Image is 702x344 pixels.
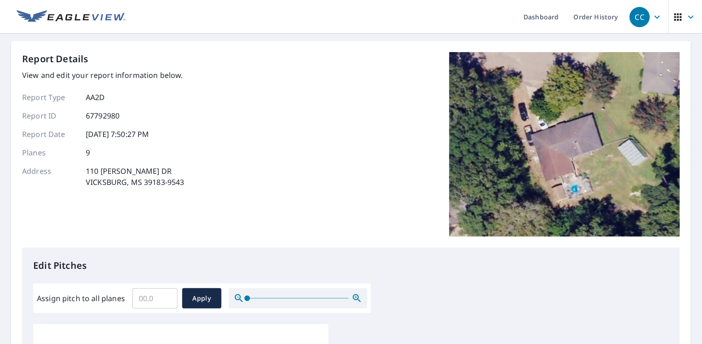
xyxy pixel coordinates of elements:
[22,147,77,158] p: Planes
[22,110,77,121] p: Report ID
[22,166,77,188] p: Address
[86,166,184,188] p: 110 [PERSON_NAME] DR VICKSBURG, MS 39183-9543
[86,110,119,121] p: 67792980
[449,52,680,237] img: Top image
[132,285,178,311] input: 00.0
[190,293,214,304] span: Apply
[22,70,184,81] p: View and edit your report information below.
[37,293,125,304] label: Assign pitch to all planes
[86,129,149,140] p: [DATE] 7:50:27 PM
[33,259,669,273] p: Edit Pitches
[22,129,77,140] p: Report Date
[22,52,89,66] p: Report Details
[630,7,650,27] div: CC
[86,92,105,103] p: AA2D
[86,147,90,158] p: 9
[22,92,77,103] p: Report Type
[17,10,125,24] img: EV Logo
[182,288,221,308] button: Apply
